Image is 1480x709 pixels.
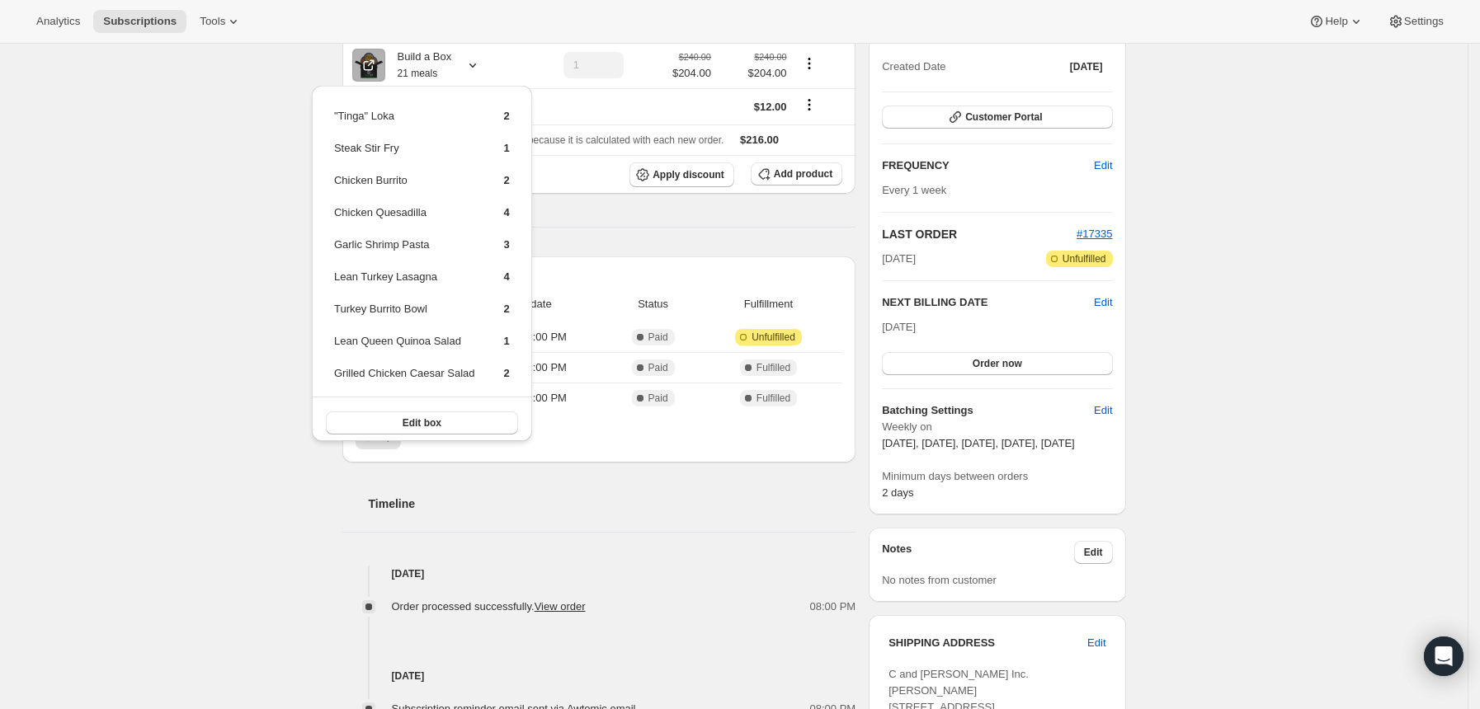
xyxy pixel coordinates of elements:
button: Shipping actions [796,96,822,114]
h4: [DATE] [342,566,856,582]
button: Apply discount [629,162,734,187]
span: Weekly on [882,419,1112,435]
span: Every 1 week [882,184,946,196]
span: 1 [503,142,509,154]
button: Edit [1074,541,1113,564]
h6: Batching Settings [882,402,1094,419]
span: No notes from customer [882,574,997,586]
span: 2 [503,174,509,186]
span: Minimum days between orders [882,468,1112,485]
span: $204.00 [672,65,711,82]
button: Order now [882,352,1112,375]
div: Build a Box [385,49,452,82]
span: Fulfilled [756,392,790,405]
span: Customer Portal [965,110,1042,124]
td: Chicken Burrito [333,171,476,202]
span: 1 [503,335,509,347]
span: $204.00 [721,65,787,82]
span: $216.00 [740,134,779,146]
h2: NEXT BILLING DATE [882,294,1094,311]
span: Order now [973,357,1022,370]
td: Grilled Chicken Caesar Salad [333,364,476,395]
small: 21 meals [398,68,438,79]
button: #17335 [1077,226,1112,242]
span: Settings [1404,15,1444,28]
span: Tools [200,15,225,28]
button: Tools [190,10,252,33]
span: 08:00 PM [810,599,856,615]
span: Edit [1084,546,1103,559]
span: $12.00 [754,101,787,113]
img: product img [352,49,385,82]
td: Steak Stir Fry [333,139,476,170]
span: Subscriptions [103,15,177,28]
span: [DATE] [882,321,916,333]
span: Unfulfilled [752,331,795,344]
td: Lean Turkey Lasagna [333,268,476,298]
h2: LAST ORDER [882,226,1077,242]
a: #17335 [1077,228,1112,240]
span: Paid [648,331,668,344]
span: Help [1325,15,1347,28]
span: [DATE] [882,251,916,267]
span: Created Date [882,59,945,75]
button: Settings [1378,10,1454,33]
span: 2 [503,367,509,379]
button: [DATE] [1060,55,1113,78]
span: 4 [503,270,509,283]
h3: Notes [882,541,1074,564]
span: Edit [1094,157,1112,174]
span: [DATE] [1070,60,1103,73]
small: $240.00 [754,52,786,62]
span: Paid [648,361,668,374]
h3: SHIPPING ADDRESS [888,635,1087,651]
span: [DATE], [DATE], [DATE], [DATE], [DATE] [882,437,1075,449]
span: 3 [503,238,509,251]
small: $240.00 [679,52,711,62]
h2: Payment attempts [356,270,843,286]
span: Unfulfilled [1063,252,1106,265]
td: Garlic Shrimp Pasta [333,236,476,266]
span: Edit [1094,402,1112,419]
button: Help [1299,10,1374,33]
td: Chicken Quesadilla [333,204,476,234]
button: Add product [751,162,842,185]
td: Lean Queen Quinoa Salad [333,332,476,363]
button: Edit [1077,630,1115,656]
td: Turkey Burrito Bowl [333,300,476,331]
nav: Pagination [356,426,843,449]
span: 2 days [882,486,913,499]
span: Status [611,296,694,312]
td: "Tinga" Loka [333,107,476,138]
h2: FREQUENCY [882,157,1094,174]
button: Edit [1084,153,1122,179]
span: Paid [648,392,668,405]
a: View order [535,600,586,613]
button: Subscriptions [93,10,186,33]
button: Analytics [26,10,90,33]
span: Order processed successfully. [392,600,586,613]
span: Add product [774,167,832,181]
button: Customer Portal [882,106,1112,129]
span: 2 [503,303,509,315]
button: Edit [1084,397,1122,424]
span: Analytics [36,15,80,28]
span: Edit box [403,416,441,430]
span: 2 [503,110,509,122]
button: Edit box [326,411,518,434]
span: Fulfillment [705,296,832,312]
button: Edit [1094,294,1112,311]
div: Open Intercom Messenger [1424,636,1464,676]
span: Fulfilled [756,361,790,374]
h4: [DATE] [342,668,856,684]
h2: Timeline [369,495,856,512]
span: Apply discount [653,168,724,181]
span: Edit [1087,635,1105,651]
span: 4 [503,206,509,218]
button: Product actions [796,54,822,73]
